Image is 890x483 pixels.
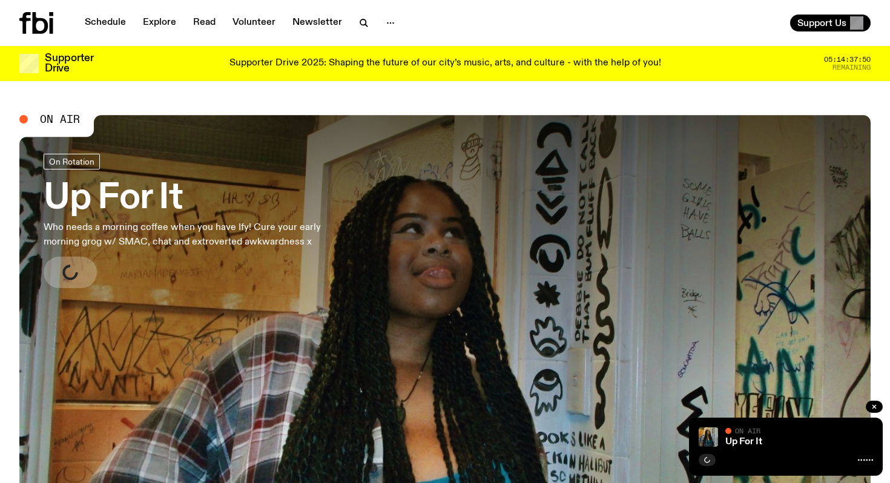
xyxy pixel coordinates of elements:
span: On Air [735,427,760,435]
span: Support Us [797,18,846,28]
a: Newsletter [285,15,349,31]
a: Volunteer [225,15,283,31]
a: Read [186,15,223,31]
a: Schedule [77,15,133,31]
span: 05:14:37:50 [824,56,871,63]
p: Supporter Drive 2025: Shaping the future of our city’s music, arts, and culture - with the help o... [229,58,661,69]
button: Support Us [790,15,871,31]
a: Up For It [725,437,762,447]
span: Remaining [832,64,871,71]
span: On Rotation [49,157,94,166]
h3: Supporter Drive [45,53,93,74]
p: Who needs a morning coffee when you have Ify! Cure your early morning grog w/ SMAC, chat and extr... [44,220,354,249]
span: On Air [40,114,80,125]
img: Ify - a Brown Skin girl with black braided twists, looking up to the side with her tongue stickin... [699,427,718,447]
a: On Rotation [44,154,100,169]
a: Explore [136,15,183,31]
h3: Up For It [44,182,354,215]
a: Up For ItWho needs a morning coffee when you have Ify! Cure your early morning grog w/ SMAC, chat... [44,154,354,288]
